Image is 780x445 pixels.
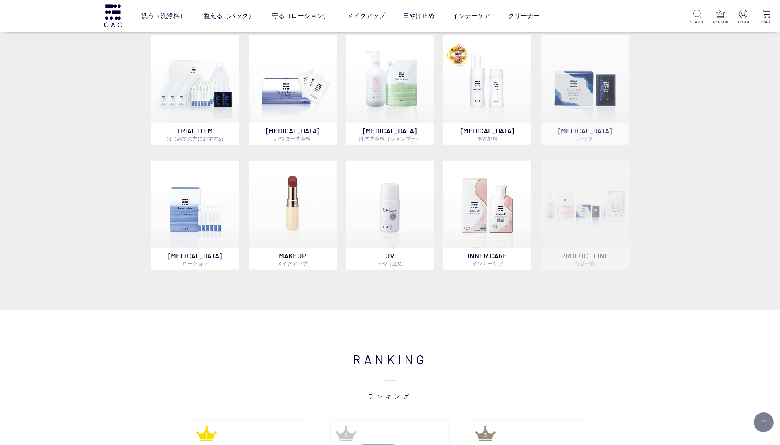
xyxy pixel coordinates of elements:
p: UV [346,248,434,270]
a: 洗う（洗浄料） [141,5,186,27]
p: PRODUCT LINE [541,248,629,270]
span: 泡洗顔料 [477,135,498,142]
a: 守る（ローション） [272,5,329,27]
p: [MEDICAL_DATA] [541,123,629,145]
a: メイクアップ [347,5,385,27]
a: CART [759,10,774,25]
a: 泡洗顔料 [MEDICAL_DATA]泡洗顔料 [443,35,531,145]
p: TRIAL ITEM [151,123,239,145]
a: MAKEUPメイクアップ [249,161,337,270]
span: はじめての方におすすめ [167,135,223,142]
h2: RANKING [151,349,629,400]
p: INNER CARE [443,248,531,270]
a: LOGIN [736,10,751,25]
span: 日やけ止め [377,260,403,267]
img: インナーケア [443,161,531,249]
img: logo [103,4,123,27]
a: [MEDICAL_DATA]パック [541,35,629,145]
a: クリーナー [508,5,540,27]
a: RANKING [713,10,728,25]
span: ランキング [151,369,629,400]
p: MAKEUP [249,248,337,270]
a: PRODUCT LINE商品一覧 [541,161,629,270]
p: [MEDICAL_DATA] [346,123,434,145]
p: [MEDICAL_DATA] [443,123,531,145]
span: インナーケア [472,260,503,267]
img: 泡洗顔料 [443,35,531,123]
a: 整える（パック） [204,5,255,27]
a: トライアルセット TRIAL ITEMはじめての方におすすめ [151,35,239,145]
span: 商品一覧 [575,260,596,267]
a: 日やけ止め [403,5,435,27]
p: RANKING [713,19,728,25]
span: ローション [182,260,208,267]
a: [MEDICAL_DATA]パウダー洗浄料 [249,35,337,145]
a: [MEDICAL_DATA]ローション [151,161,239,270]
span: パック [577,135,593,142]
a: インナーケア INNER CAREインナーケア [443,161,531,270]
p: [MEDICAL_DATA] [249,123,337,145]
span: メイクアップ [277,260,308,267]
span: 液体洗浄料（シャンプー） [359,135,421,142]
p: SEARCH [690,19,705,25]
a: SEARCH [690,10,705,25]
img: トライアルセット [151,35,239,123]
a: [MEDICAL_DATA]液体洗浄料（シャンプー） [346,35,434,145]
p: LOGIN [736,19,751,25]
a: インナーケア [452,5,490,27]
a: UV日やけ止め [346,161,434,270]
span: パウダー洗浄料 [274,135,311,142]
p: CART [759,19,774,25]
p: [MEDICAL_DATA] [151,248,239,270]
